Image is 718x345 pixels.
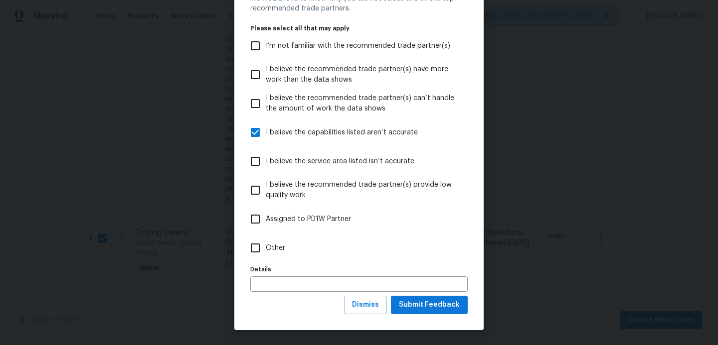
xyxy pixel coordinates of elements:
legend: Please select all that may apply [250,25,468,31]
button: Dismiss [344,296,387,314]
span: I believe the recommended trade partner(s) provide low quality work [266,180,460,201]
span: Other [266,243,285,253]
span: Assigned to PD1W Partner [266,214,351,225]
span: I believe the capabilities listed aren’t accurate [266,127,418,138]
span: I’m not familiar with the recommended trade partner(s) [266,41,450,51]
span: I believe the recommended trade partner(s) can’t handle the amount of work the data shows [266,93,460,114]
span: Submit Feedback [399,299,460,311]
span: I believe the recommended trade partner(s) have more work than the data shows [266,64,460,85]
span: Dismiss [352,299,379,311]
span: I believe the service area listed isn’t accurate [266,156,414,167]
label: Details [250,266,468,272]
button: Submit Feedback [391,296,468,314]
